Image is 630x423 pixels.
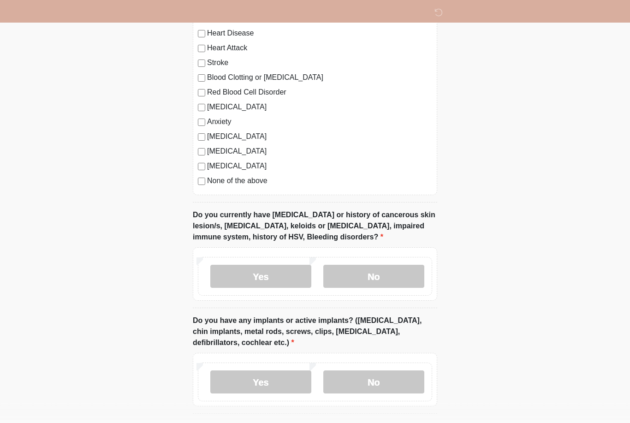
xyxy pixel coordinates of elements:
label: No [323,371,424,394]
label: [MEDICAL_DATA] [207,131,432,143]
input: [MEDICAL_DATA] [198,134,205,141]
label: Heart Attack [207,43,432,54]
label: Heart Disease [207,28,432,39]
label: None of the above [207,176,432,187]
input: Anxiety [198,119,205,126]
label: [MEDICAL_DATA] [207,146,432,157]
label: [MEDICAL_DATA] [207,102,432,113]
label: Red Blood Cell Disorder [207,87,432,98]
label: Anxiety [207,117,432,128]
input: [MEDICAL_DATA] [198,104,205,112]
input: [MEDICAL_DATA] [198,149,205,156]
label: Yes [210,371,311,394]
input: Red Blood Cell Disorder [198,89,205,97]
label: Yes [210,265,311,288]
label: Stroke [207,58,432,69]
input: Heart Attack [198,45,205,53]
input: Stroke [198,60,205,67]
input: None of the above [198,178,205,185]
label: Do you have any implants or active implants? ([MEDICAL_DATA], chin implants, metal rods, screws, ... [193,316,437,349]
label: [MEDICAL_DATA] [207,161,432,172]
label: No [323,265,424,288]
input: Heart Disease [198,30,205,38]
input: [MEDICAL_DATA] [198,163,205,171]
input: Blood Clotting or [MEDICAL_DATA] [198,75,205,82]
label: Do you currently have [MEDICAL_DATA] or history of cancerous skin lesion/s, [MEDICAL_DATA], keloi... [193,210,437,243]
img: DM Wellness & Aesthetics Logo [184,7,196,18]
label: Blood Clotting or [MEDICAL_DATA] [207,72,432,83]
